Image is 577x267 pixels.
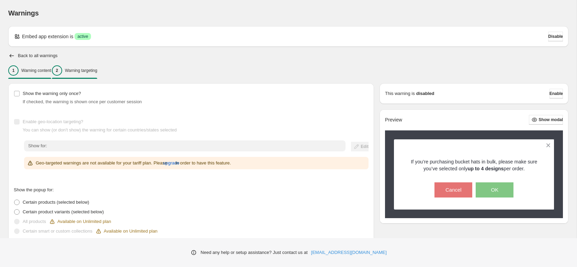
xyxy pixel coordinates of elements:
[28,143,47,148] span: Show for:
[23,209,104,214] span: Certain product variants (selected below)
[23,119,83,124] span: Enable geo-location targeting?
[434,182,472,197] button: Cancel
[550,89,563,98] button: Enable
[8,63,51,78] button: 1Warning content
[476,182,513,197] button: OK
[163,158,180,169] button: upgrade
[52,63,97,78] button: 2Warning targeting
[548,32,563,41] button: Disable
[23,99,142,104] span: If checked, the warning is shown once per customer session
[23,91,81,96] span: Show the warning only once?
[95,228,158,235] div: Available on Unlimited plan
[23,228,92,235] p: Certain smart or custom collections
[385,90,415,97] p: This warning is
[529,115,563,125] button: Show modal
[21,68,51,73] p: Warning content
[411,159,537,171] span: If you’re purchasing bucket hats in bulk, please make sure you’ve selected only per order.
[550,91,563,96] span: Enable
[163,160,180,167] span: upgrade
[8,9,39,17] span: Warnings
[23,200,89,205] span: Certain products (selected below)
[14,187,54,192] span: Show the popup for:
[36,160,231,167] p: Geo-targeted warnings are not available for your tariff plan. Please in order to have this feature.
[23,218,46,225] p: All products
[52,65,62,76] div: 2
[548,34,563,39] span: Disable
[18,53,58,58] h2: Back to all warnings
[539,117,563,122] span: Show modal
[8,65,19,76] div: 1
[23,127,177,132] span: You can show (or don't show) the warning for certain countries/states selected
[49,218,111,225] div: Available on Unlimited plan
[311,249,387,256] a: [EMAIL_ADDRESS][DOMAIN_NAME]
[77,34,88,39] span: active
[65,68,97,73] p: Warning targeting
[22,33,73,40] p: Embed app extension is
[416,90,434,97] strong: disabled
[468,166,504,171] strong: up to 4 designs
[385,117,402,123] h2: Preview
